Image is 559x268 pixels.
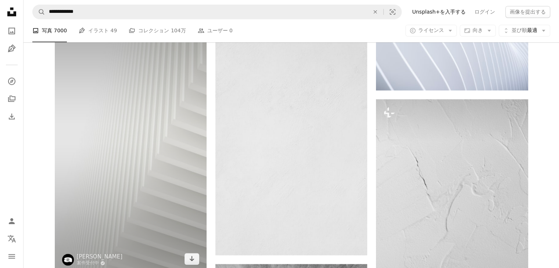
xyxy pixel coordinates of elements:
a: イラスト 49 [79,19,117,43]
span: 並び順 [512,28,527,33]
a: 案件受付中 [77,260,123,266]
a: イラスト [4,41,19,56]
a: ホーム — Unsplash [4,4,19,21]
button: 並び順最適 [499,25,550,37]
button: 画像を提出する [505,6,550,18]
a: コレクション 104万 [129,19,186,43]
a: ダウンロード履歴 [4,109,19,124]
button: 向き [460,25,496,37]
img: 雪に覆われた斜面をスノーボードに乗っている男性 [215,28,367,255]
form: サイト内でビジュアルを探す [32,4,402,19]
a: ログイン / 登録する [4,214,19,228]
a: ダウンロード [184,253,199,265]
span: 向き [473,28,483,33]
button: 言語 [4,231,19,246]
a: 写真 [4,23,19,38]
span: 49 [111,27,117,35]
span: 最適 [512,27,537,35]
a: ログイン [470,6,499,18]
img: Ally Griffinのプロフィールを見る [62,254,74,265]
a: 抽象的な白い背景に垂直線 [55,134,207,140]
span: 0 [229,27,233,35]
span: 104万 [171,27,186,35]
button: ライセンス [405,25,457,37]
button: Unsplashで検索する [33,5,45,19]
button: メニュー [4,249,19,264]
a: ユーザー 0 [198,19,233,43]
button: 全てクリア [367,5,383,19]
a: 白いペンキが塗られた白い壁 [376,202,528,209]
a: Unsplash+を入手する [408,6,470,18]
a: 探す [4,74,19,88]
a: [PERSON_NAME] [77,253,123,260]
a: コレクション [4,91,19,106]
span: ライセンス [418,28,444,33]
a: 雪に覆われた斜面をスノーボードに乗っている男性 [215,138,367,145]
button: ビジュアル検索 [384,5,401,19]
